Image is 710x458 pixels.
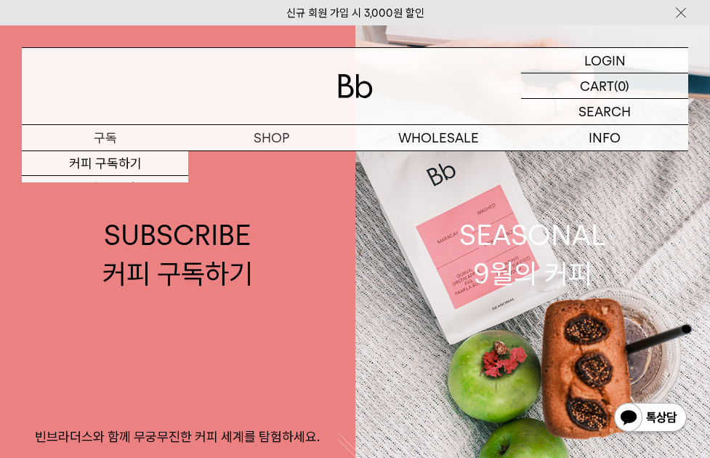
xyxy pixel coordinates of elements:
[522,125,688,150] p: INFO
[22,125,188,150] a: 구독
[188,125,355,150] a: SHOP
[459,216,606,293] div: SEASONAL 9월의 커피
[22,176,188,201] a: 샘플러 체험하기
[613,401,688,436] img: 카카오톡 채널 1:1 채팅 버튼
[521,48,688,73] a: LOGIN
[584,48,626,73] p: LOGIN
[355,125,522,150] p: WHOLESALE
[578,99,631,124] p: SEARCH
[22,151,188,176] a: 커피 구독하기
[102,216,253,293] div: SUBSCRIBE 커피 구독하기
[338,74,373,98] img: 로고
[521,73,688,99] a: CART (0)
[614,73,629,98] p: (0)
[580,73,614,98] p: CART
[286,7,424,20] a: 신규 회원 가입 시 3,000원 할인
